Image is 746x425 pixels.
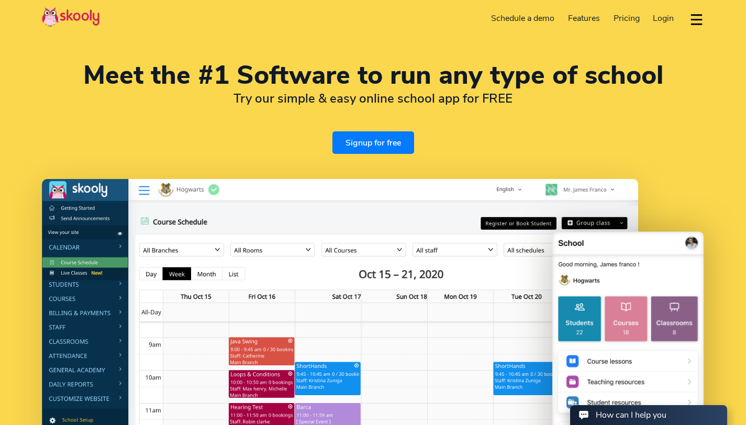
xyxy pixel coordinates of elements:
[646,10,681,27] a: Login
[614,13,640,24] span: Pricing
[332,131,414,154] a: Signup for free
[485,10,562,27] a: Schedule a demo
[42,91,704,106] h2: Try our simple & easy online school app for FREE
[561,10,607,27] a: Features
[42,7,99,27] img: Skooly
[607,10,647,27] a: Pricing
[42,63,704,88] h1: Meet the #1 Software to run any type of school
[689,7,704,31] button: dropdown menu
[653,13,674,24] span: Login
